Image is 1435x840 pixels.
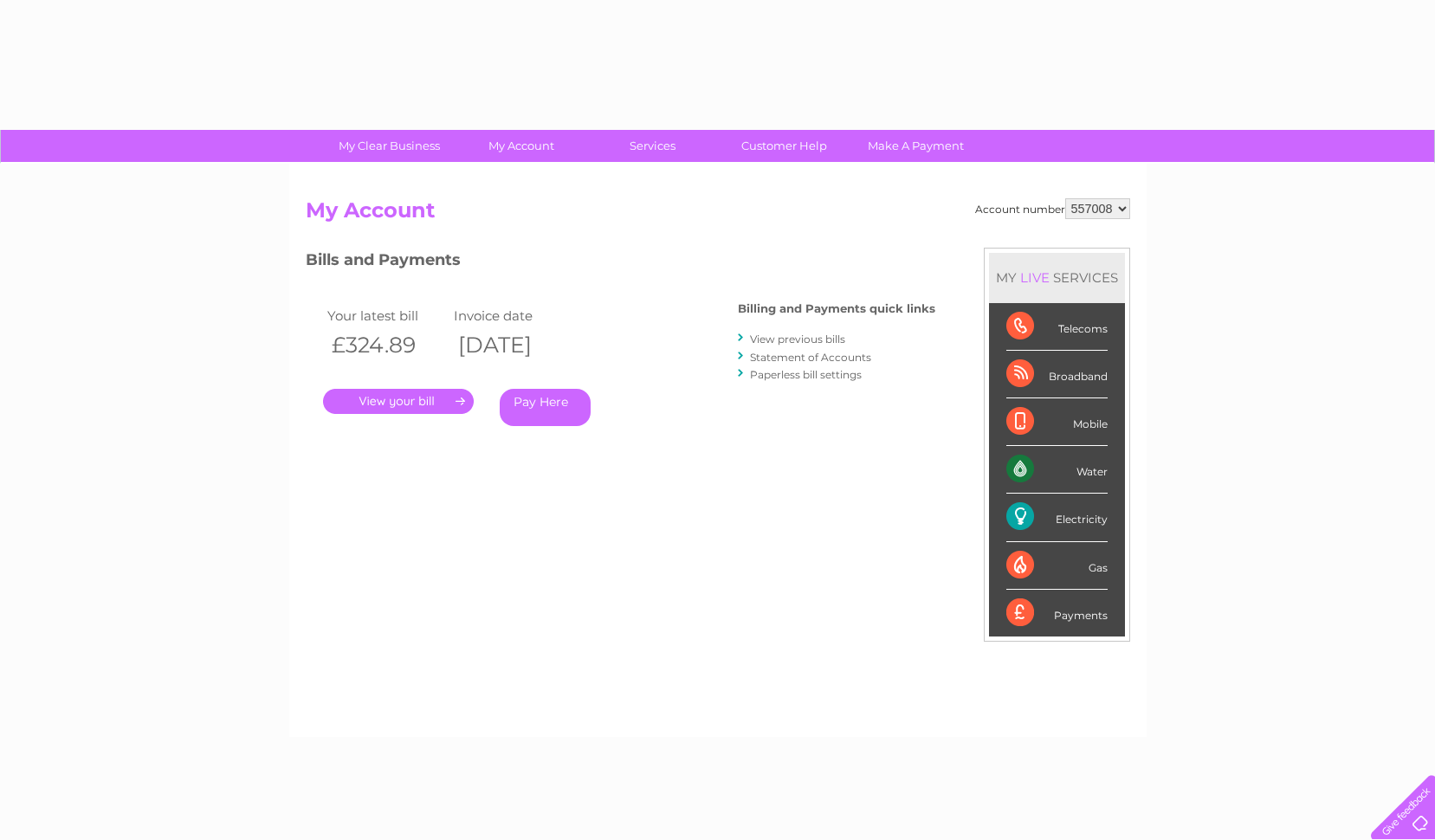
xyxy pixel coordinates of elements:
[1006,446,1108,494] div: Water
[750,333,845,346] a: View previous bills
[1006,303,1108,351] div: Telecoms
[306,198,1130,231] h2: My Account
[581,130,724,162] a: Services
[1006,494,1108,541] div: Electricity
[1006,590,1108,636] div: Payments
[449,130,592,162] a: My Account
[318,130,461,162] a: My Clear Business
[975,198,1130,219] div: Account number
[323,304,449,327] td: Your latest bill
[500,389,591,426] a: Pay Here
[306,248,935,278] h3: Bills and Payments
[1006,351,1108,398] div: Broadband
[713,130,856,162] a: Customer Help
[738,302,935,315] h4: Billing and Payments quick links
[1017,269,1053,286] div: LIVE
[449,327,576,363] th: [DATE]
[449,304,576,327] td: Invoice date
[750,351,871,364] a: Statement of Accounts
[323,327,449,363] th: £324.89
[989,253,1125,302] div: MY SERVICES
[1006,398,1108,446] div: Mobile
[323,389,474,414] a: .
[844,130,987,162] a: Make A Payment
[1006,542,1108,590] div: Gas
[750,368,862,381] a: Paperless bill settings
